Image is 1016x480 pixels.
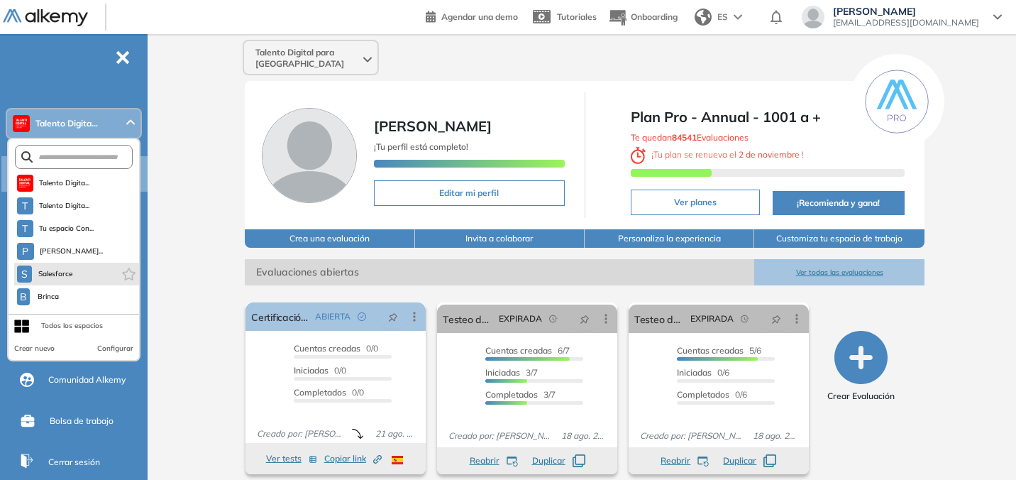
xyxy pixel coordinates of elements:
span: Talento Digita... [35,118,98,129]
span: Iniciadas [485,367,520,378]
button: Onboarding [608,2,678,33]
span: 21 ago. 2025 [370,427,420,440]
button: Editar mi perfil [374,180,564,206]
a: Certificación Product Owner - Versión 2 [251,302,309,331]
button: pushpin [569,307,600,330]
span: Cuentas creadas [294,343,360,354]
button: Ver planes [631,190,760,215]
img: arrow [734,14,742,20]
span: EXPIRADA [690,312,734,325]
button: Duplicar [532,454,585,467]
span: Cuentas creadas [485,345,552,356]
span: 0/6 [677,367,729,378]
button: Duplicar [723,454,776,467]
img: clock-svg [631,147,646,164]
span: Completados [485,389,538,400]
span: ABIERTA [315,310,350,323]
span: Creado por: [PERSON_NAME] [443,430,556,442]
span: pushpin [771,313,781,324]
span: 18 ago. 2025 [556,430,612,442]
span: pushpin [580,313,590,324]
img: Logo [3,9,88,27]
span: 6/7 [485,345,570,356]
a: Testeo de Ingeniería de Datos - Certificación [443,305,493,333]
button: Ver todas las evaluaciones [754,259,924,285]
span: 18 ago. 2025 [747,430,803,442]
span: Onboarding [631,11,678,22]
button: Customiza tu espacio de trabajo [754,229,924,248]
span: Creado por: [PERSON_NAME] [251,427,352,440]
span: Talento Digita... [39,178,90,189]
span: Cerrar sesión [48,456,100,469]
span: P [22,246,28,257]
span: Completados [677,389,729,400]
span: Duplicar [532,454,565,467]
span: [PERSON_NAME] [833,6,979,17]
button: pushpin [377,305,409,328]
span: Copiar link [324,452,382,465]
span: 3/7 [485,389,556,400]
span: Duplicar [723,454,756,467]
span: B [20,291,27,302]
a: Testeo de Arq Cloud - Certificación [634,305,685,333]
span: 3/7 [485,367,538,378]
button: Crear nuevo [14,343,55,354]
span: Te quedan Evaluaciones [631,132,749,143]
button: Ver tests [266,450,317,467]
span: T [22,223,28,234]
span: 0/0 [294,365,346,376]
img: Foto de perfil [262,108,357,203]
button: ¡Recomienda y gana! [773,191,905,215]
button: Crea una evaluación [245,229,414,248]
span: 0/0 [294,343,378,354]
span: Agendar una demo [441,11,518,22]
span: Reabrir [470,454,499,467]
button: pushpin [761,307,792,330]
div: Todos los espacios [41,320,103,332]
span: [PERSON_NAME]... [40,246,103,257]
b: 2 de noviembre [736,149,802,160]
span: [EMAIL_ADDRESS][DOMAIN_NAME] [833,17,979,28]
span: Creado por: [PERSON_NAME] [634,430,747,442]
span: field-time [741,315,749,323]
span: Brinca [35,291,61,302]
span: 0/6 [677,389,747,400]
span: Evaluaciones abiertas [245,259,754,285]
span: Reabrir [661,454,690,467]
span: Crear Evaluación [827,390,895,403]
img: ESP [392,456,403,464]
button: Configurar [97,343,133,354]
img: world [695,9,712,26]
span: S [21,268,28,280]
button: Personaliza la experiencia [585,229,754,248]
span: T [22,200,28,212]
a: Agendar una demo [426,7,518,24]
span: Talento Digital para [GEOGRAPHIC_DATA] [255,47,360,70]
span: Cuentas creadas [677,345,744,356]
span: Plan Pro - Annual - 1001 a + [631,107,905,128]
button: Reabrir [470,454,518,467]
span: Iniciadas [294,365,328,376]
span: Iniciadas [677,367,712,378]
span: Tutoriales [557,11,597,22]
span: ¡Tu perfil está completo! [374,141,468,152]
button: Copiar link [324,450,382,467]
span: EXPIRADA [499,312,542,325]
span: check-circle [358,312,366,321]
img: https://assets.alkemy.org/workspaces/620/d203e0be-08f6-444b-9eae-a92d815a506f.png [19,178,31,189]
span: Completados [294,387,346,398]
span: pushpin [388,311,398,322]
span: Bolsa de trabajo [50,415,114,427]
span: Talento Digita... [39,200,90,212]
button: Reabrir [661,454,709,467]
button: Invita a colaborar [415,229,585,248]
span: Tu espacio Con... [39,223,94,234]
span: 5/6 [677,345,761,356]
span: field-time [549,315,558,323]
span: Comunidad Alkemy [48,373,126,386]
span: [PERSON_NAME] [374,117,492,135]
span: 0/0 [294,387,364,398]
button: Crear Evaluación [827,331,895,403]
img: https://assets.alkemy.org/workspaces/620/d203e0be-08f6-444b-9eae-a92d815a506f.png [16,118,27,129]
span: ES [717,11,728,23]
